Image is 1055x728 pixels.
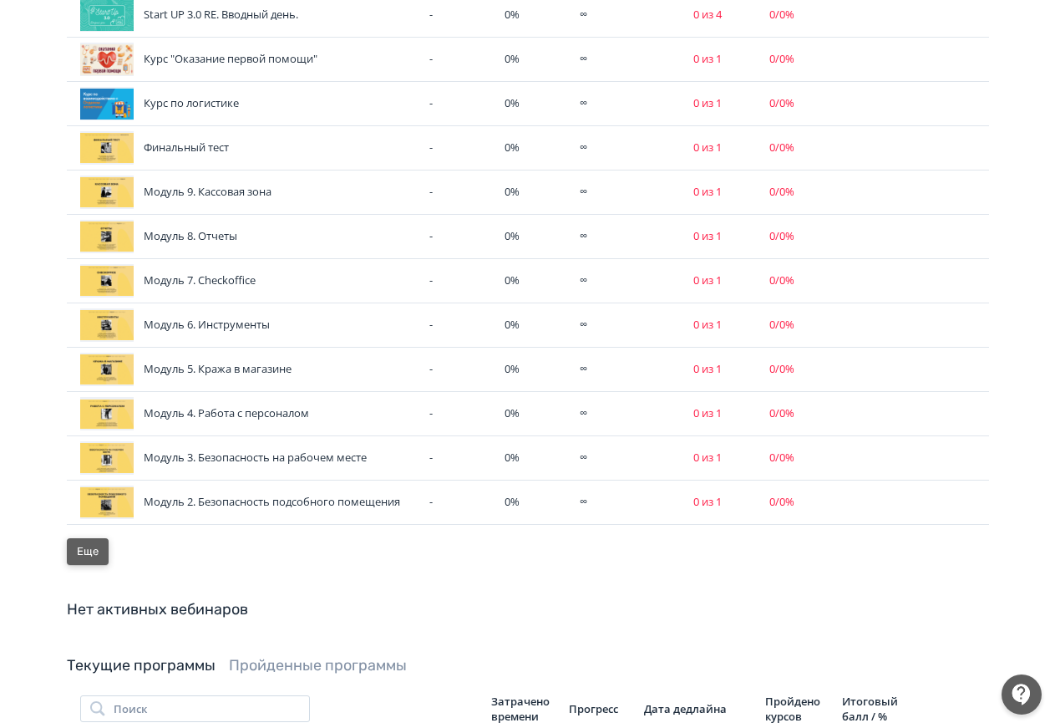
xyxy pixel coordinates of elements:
span: 0 из 1 [693,450,722,465]
span: 0 из 1 [693,95,722,110]
div: Прогресс [569,701,631,716]
div: Модуль 3. Безопасность на рабочем месте [80,441,417,475]
div: - [429,272,491,289]
div: - [429,51,491,68]
span: 0 из 1 [693,494,722,509]
span: 0 / 0 % [769,405,794,420]
span: 0 / 0 % [769,317,794,332]
div: - [429,184,491,201]
span: 0 / 0 % [769,450,794,465]
div: ∞ [580,272,680,289]
div: ∞ [580,450,680,466]
div: Нет активных вебинаров [67,598,989,621]
span: 0 % [505,51,520,66]
div: ∞ [580,361,680,378]
div: - [429,7,491,23]
div: Дата дедлайна [644,701,752,716]
span: 0 % [505,95,520,110]
div: Итоговый балл / % [842,694,906,724]
div: Курс "Оказание первой помощи" [80,43,417,76]
div: Финальный тест [80,131,417,165]
div: ∞ [580,405,680,422]
span: 0 / 0 % [769,51,794,66]
span: 0 / 0 % [769,228,794,243]
span: 0 % [505,272,520,288]
div: Курс по логистике [80,87,417,120]
button: Еще [67,538,109,565]
span: 0 / 0 % [769,95,794,110]
span: 0 % [505,228,520,243]
div: ∞ [580,228,680,245]
span: 0 / 0 % [769,184,794,199]
a: Текущие программы [67,656,216,675]
div: ∞ [580,494,680,511]
div: ∞ [580,184,680,201]
span: 0 % [505,494,520,509]
div: Модуль 6. Инструменты [80,308,417,342]
span: 0 / 0 % [769,494,794,509]
span: 0 % [505,7,520,22]
span: 0 % [505,361,520,376]
div: Затрачено времени [491,694,555,724]
div: - [429,140,491,156]
span: 0 % [505,450,520,465]
span: 0 из 4 [693,7,722,22]
span: 0 % [505,140,520,155]
span: 0 / 0 % [769,7,794,22]
div: Модуль 8. Отчеты [80,220,417,253]
span: 0 / 0 % [769,140,794,155]
div: Модуль 4. Работа с персоналом [80,397,417,430]
span: 0 / 0 % [769,361,794,376]
div: - [429,450,491,466]
div: - [429,405,491,422]
div: - [429,361,491,378]
div: Модуль 9. Кассовая зона [80,176,417,209]
span: 0 из 1 [693,228,722,243]
div: Модуль 2. Безопасность подсобного помещения [80,486,417,519]
div: - [429,317,491,333]
div: - [429,494,491,511]
span: 0 из 1 [693,361,722,376]
div: Пройдено курсов [765,694,829,724]
div: ∞ [580,7,680,23]
span: 0 из 1 [693,317,722,332]
span: 0 / 0 % [769,272,794,288]
div: ∞ [580,317,680,333]
div: ∞ [580,51,680,68]
span: 0 из 1 [693,140,722,155]
span: 0 из 1 [693,272,722,288]
span: 0 из 1 [693,184,722,199]
span: 0 % [505,317,520,332]
span: 0 % [505,405,520,420]
div: - [429,95,491,112]
div: Модуль 7. Checkoffice [80,264,417,298]
span: 0 % [505,184,520,199]
div: Модуль 5. Кража в магазине [80,353,417,386]
div: - [429,228,491,245]
span: 0 из 1 [693,51,722,66]
div: ∞ [580,140,680,156]
a: Пройденные программы [229,656,407,675]
div: ∞ [580,95,680,112]
span: 0 из 1 [693,405,722,420]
